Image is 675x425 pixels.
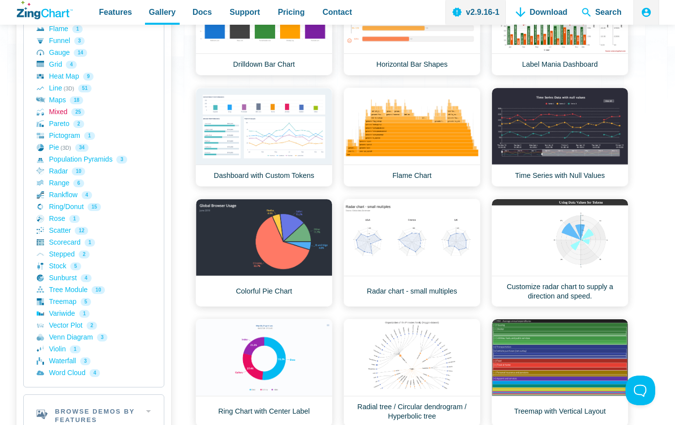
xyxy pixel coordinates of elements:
[17,1,73,19] a: ZingChart Logo. Click to return to the homepage
[230,5,260,19] span: Support
[195,199,333,307] a: Colorful Pie Chart
[343,199,481,307] a: Radar chart - small multiples
[149,5,176,19] span: Gallery
[491,87,628,187] a: Time Series with Null Values
[195,87,333,187] a: Dashboard with Custom Tokens
[278,5,304,19] span: Pricing
[343,87,481,187] a: Flame Chart
[193,5,212,19] span: Docs
[491,199,628,307] a: Customize radar chart to supply a direction and speed.
[99,5,132,19] span: Features
[626,376,655,405] iframe: Toggle Customer Support
[323,5,352,19] span: Contact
